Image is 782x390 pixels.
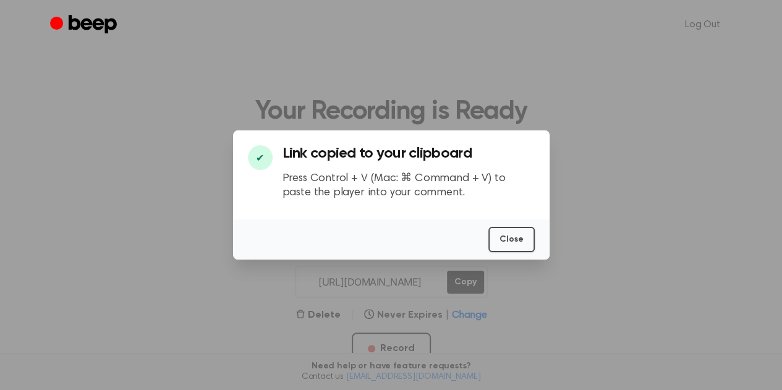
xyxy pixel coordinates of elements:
a: Log Out [673,10,733,40]
h3: Link copied to your clipboard [283,145,535,162]
p: Press Control + V (Mac: ⌘ Command + V) to paste the player into your comment. [283,172,535,200]
button: Close [488,227,535,252]
a: Beep [50,13,120,37]
div: ✔ [248,145,273,170]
